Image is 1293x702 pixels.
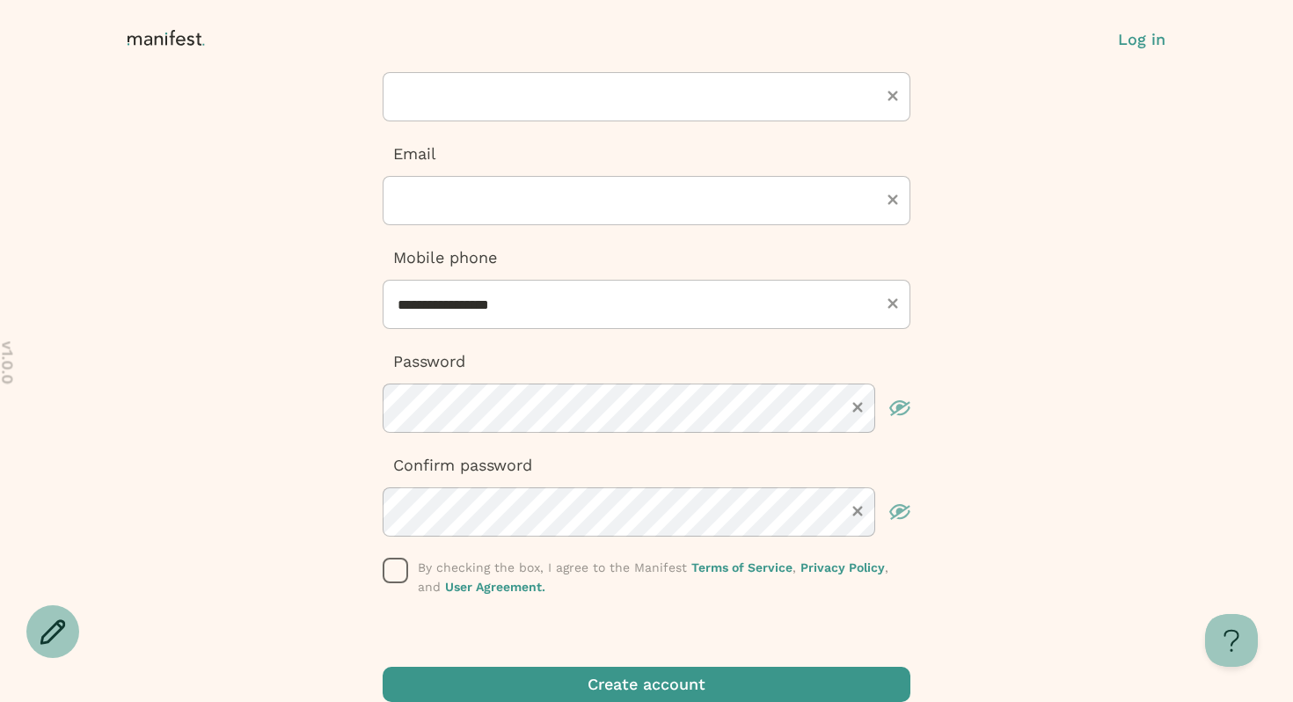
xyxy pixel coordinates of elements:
[383,454,910,477] p: Confirm password
[1205,614,1258,667] iframe: Help Scout Beacon - Open
[445,580,545,594] a: User Agreement.
[383,350,910,373] p: Password
[800,560,885,574] a: Privacy Policy
[383,246,910,269] p: Mobile phone
[691,560,793,574] a: Terms of Service
[383,667,910,702] button: Create account
[418,560,888,594] span: By checking the box, I agree to the Manifest , , and
[383,143,910,165] p: Email
[1118,28,1165,51] button: Log in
